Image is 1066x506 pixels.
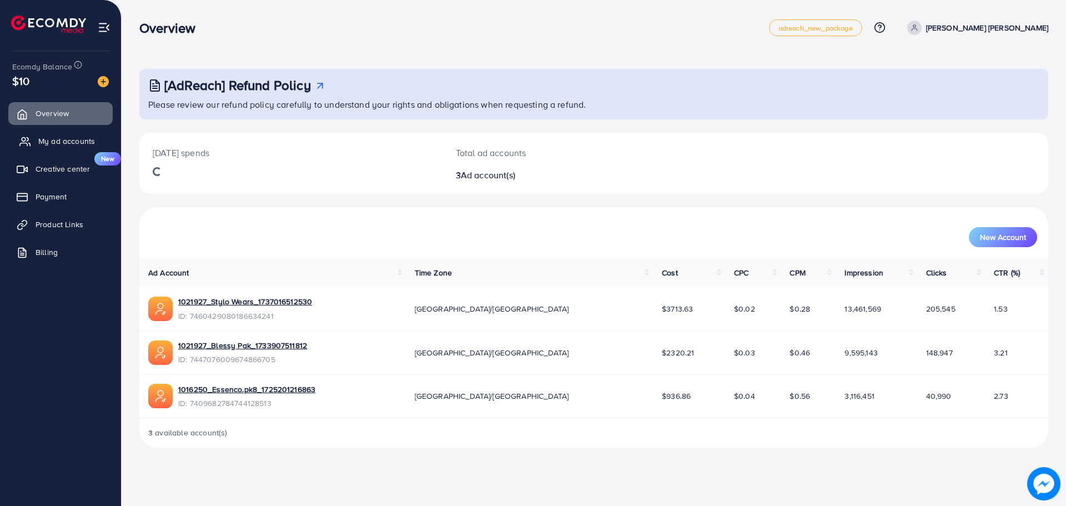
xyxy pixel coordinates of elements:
span: [GEOGRAPHIC_DATA]/[GEOGRAPHIC_DATA] [415,303,569,314]
span: Time Zone [415,267,452,278]
span: 148,947 [926,347,953,358]
span: 40,990 [926,390,952,402]
span: adreach_new_package [778,24,853,32]
span: Product Links [36,219,83,230]
span: 13,461,569 [844,303,881,314]
span: Overview [36,108,69,119]
a: adreach_new_package [769,19,862,36]
img: menu [98,21,110,34]
span: 2.73 [994,390,1008,402]
span: $10 [12,73,29,89]
span: Ad account(s) [461,169,515,181]
h3: Overview [139,20,204,36]
img: logo [11,16,86,33]
img: ic-ads-acc.e4c84228.svg [148,384,173,408]
img: ic-ads-acc.e4c84228.svg [148,297,173,321]
span: ID: 7409682784744128513 [178,398,315,409]
h3: [AdReach] Refund Policy [164,77,311,93]
span: $0.46 [790,347,810,358]
a: Billing [8,241,113,263]
a: Payment [8,186,113,208]
p: Please review our refund policy carefully to understand your rights and obligations when requesti... [148,98,1042,111]
span: Impression [844,267,883,278]
span: Clicks [926,267,947,278]
p: Total ad accounts [456,146,656,159]
span: $3713.63 [662,303,693,314]
a: 1016250_Essenco.pk8_1725201216863 [178,384,315,395]
span: New Account [980,233,1026,241]
span: CPC [734,267,748,278]
span: Billing [36,247,58,258]
span: New [94,152,121,166]
img: image [98,76,109,87]
span: 3,116,451 [844,390,874,402]
span: CPM [790,267,805,278]
span: $0.03 [734,347,755,358]
span: ID: 7460429080186634241 [178,310,312,322]
img: ic-ads-acc.e4c84228.svg [148,340,173,365]
span: Creative center [36,163,90,174]
a: Product Links [8,213,113,236]
span: [GEOGRAPHIC_DATA]/[GEOGRAPHIC_DATA] [415,347,569,358]
span: ID: 7447076009674866705 [178,354,307,365]
span: 205,545 [926,303,956,314]
a: [PERSON_NAME] [PERSON_NAME] [903,21,1048,35]
span: 3.21 [994,347,1008,358]
span: 9,595,143 [844,347,877,358]
span: $0.28 [790,303,810,314]
span: CTR (%) [994,267,1020,278]
h2: 3 [456,170,656,181]
span: $0.02 [734,303,755,314]
span: 1.53 [994,303,1008,314]
span: Ad Account [148,267,189,278]
span: $0.04 [734,390,755,402]
span: $936.86 [662,390,691,402]
a: 1021927_Blessy Pak_1733907511812 [178,340,307,351]
span: Payment [36,191,67,202]
p: [DATE] spends [153,146,429,159]
button: New Account [969,227,1037,247]
span: [GEOGRAPHIC_DATA]/[GEOGRAPHIC_DATA] [415,390,569,402]
span: Cost [662,267,678,278]
p: [PERSON_NAME] [PERSON_NAME] [926,21,1048,34]
span: My ad accounts [38,136,95,147]
a: 1021927_Stylo Wears_1737016512530 [178,296,312,307]
span: $0.56 [790,390,810,402]
a: My ad accounts [8,130,113,152]
span: Ecomdy Balance [12,61,72,72]
a: Creative centerNew [8,158,113,180]
img: image [1027,467,1060,500]
span: $2320.21 [662,347,694,358]
span: 3 available account(s) [148,427,228,438]
a: Overview [8,102,113,124]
